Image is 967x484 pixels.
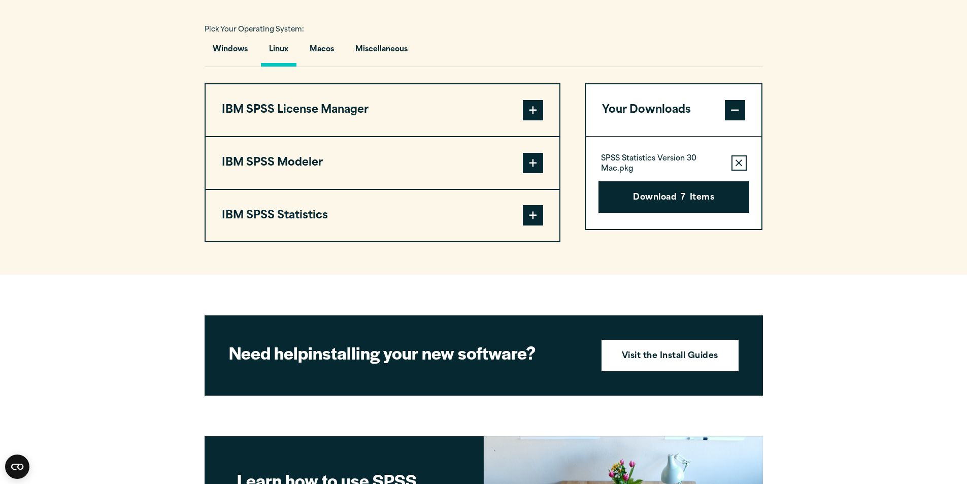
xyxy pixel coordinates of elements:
a: Visit the Install Guides [602,340,739,371]
button: IBM SPSS License Manager [206,84,559,136]
p: SPSS Statistics Version 30 Mac.pkg [601,154,723,174]
button: Miscellaneous [347,38,416,67]
button: Windows [205,38,256,67]
button: IBM SPSS Statistics [206,190,559,242]
button: Linux [261,38,296,67]
button: IBM SPSS Modeler [206,137,559,189]
strong: Visit the Install Guides [622,350,718,363]
strong: Need help [229,340,308,365]
button: Your Downloads [586,84,762,136]
div: Your Downloads [586,136,762,229]
button: Macos [302,38,342,67]
button: Open CMP widget [5,455,29,479]
h2: installing your new software? [229,341,584,364]
button: Download7Items [598,181,749,213]
span: 7 [681,191,685,205]
span: Pick Your Operating System: [205,26,304,33]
